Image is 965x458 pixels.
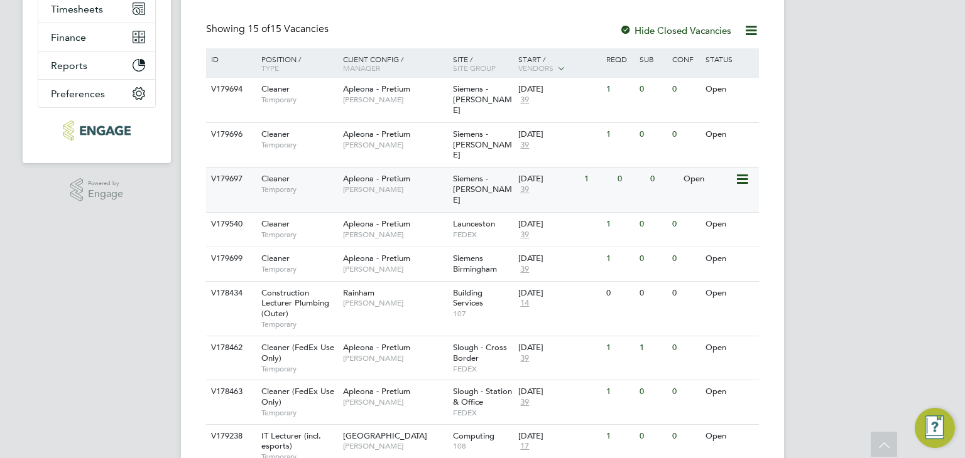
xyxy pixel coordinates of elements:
[343,342,410,353] span: Apleona - Pretium
[636,48,669,70] div: Sub
[453,408,513,418] span: FEDEX
[518,174,578,184] div: [DATE]
[702,123,757,146] div: Open
[343,129,410,139] span: Apleona - Pretium
[261,129,290,139] span: Cleaner
[603,282,636,305] div: 0
[636,425,669,448] div: 0
[208,78,252,101] div: V179694
[261,342,334,363] span: Cleaner (FedEx Use Only)
[343,287,374,298] span: Rainham
[261,140,337,150] span: Temporary
[518,230,531,240] span: 39
[453,83,512,115] span: Siemens - [PERSON_NAME]
[702,78,757,101] div: Open
[453,386,512,407] span: Slough - Station & Office
[208,425,252,448] div: V179238
[518,95,531,105] span: 39
[518,129,600,140] div: [DATE]
[603,48,636,70] div: Reqd
[453,218,495,229] span: Launceston
[518,298,531,309] span: 14
[453,441,513,451] span: 108
[669,247,702,270] div: 0
[261,264,337,274] span: Temporary
[343,173,410,184] span: Apleona - Pretium
[261,83,290,94] span: Cleaner
[636,247,669,270] div: 0
[208,380,252,403] div: V178463
[208,123,252,146] div: V179696
[453,63,496,73] span: Site Group
[453,342,507,363] span: Slough - Cross Border
[261,287,329,319] span: Construction Lecturer Plumbing (Outer)
[261,184,337,194] span: Temporary
[208,213,252,236] div: V179540
[453,173,512,205] span: Siemens - [PERSON_NAME]
[603,425,636,448] div: 1
[680,168,735,191] div: Open
[702,48,757,70] div: Status
[702,425,757,448] div: Open
[208,336,252,359] div: V178462
[603,336,636,359] div: 1
[343,441,447,451] span: [PERSON_NAME]
[261,218,290,229] span: Cleaner
[343,218,410,229] span: Apleona - Pretium
[208,168,252,191] div: V179697
[252,48,340,78] div: Position /
[669,213,702,236] div: 0
[669,380,702,403] div: 0
[453,364,513,374] span: FEDEX
[38,80,155,107] button: Preferences
[261,230,337,240] span: Temporary
[518,343,600,353] div: [DATE]
[261,408,337,418] span: Temporary
[518,441,531,452] span: 17
[261,95,337,105] span: Temporary
[208,247,252,270] div: V179699
[603,123,636,146] div: 1
[518,288,600,299] div: [DATE]
[453,287,483,309] span: Building Services
[669,78,702,101] div: 0
[518,431,600,442] div: [DATE]
[453,253,497,274] span: Siemens Birmingham
[518,386,600,397] div: [DATE]
[450,48,516,78] div: Site /
[603,78,636,101] div: 1
[614,168,647,191] div: 0
[261,173,290,184] span: Cleaner
[343,298,447,308] span: [PERSON_NAME]
[343,253,410,264] span: Apleona - Pretium
[343,353,447,363] span: [PERSON_NAME]
[208,282,252,305] div: V178434
[647,168,680,191] div: 0
[261,430,321,452] span: IT Lecturer (incl. esports)
[669,48,702,70] div: Conf
[248,23,329,35] span: 15 Vacancies
[518,264,531,275] span: 39
[343,430,427,441] span: [GEOGRAPHIC_DATA]
[702,282,757,305] div: Open
[636,282,669,305] div: 0
[518,63,553,73] span: Vendors
[603,247,636,270] div: 1
[702,336,757,359] div: Open
[88,178,123,189] span: Powered by
[261,364,337,374] span: Temporary
[636,123,669,146] div: 0
[261,319,337,329] span: Temporary
[343,230,447,240] span: [PERSON_NAME]
[669,425,702,448] div: 0
[51,88,105,100] span: Preferences
[343,397,447,407] span: [PERSON_NAME]
[636,213,669,236] div: 0
[38,120,156,141] a: Go to home page
[51,3,103,15] span: Timesheets
[453,230,513,240] span: FEDEX
[343,63,380,73] span: Manager
[636,336,669,359] div: 1
[518,397,531,408] span: 39
[619,24,731,36] label: Hide Closed Vacancies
